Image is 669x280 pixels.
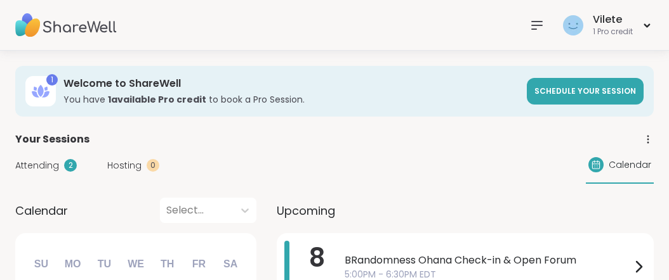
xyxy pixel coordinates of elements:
[277,202,335,219] span: Upcoming
[309,240,325,276] span: 8
[185,250,213,278] div: Fr
[534,86,636,96] span: Schedule your session
[15,159,59,172] span: Attending
[58,250,86,278] div: Mo
[345,253,631,268] span: BRandomness Ohana Check-in & Open Forum
[216,250,244,278] div: Sa
[107,159,142,172] span: Hosting
[63,77,519,91] h3: Welcome to ShareWell
[154,250,182,278] div: Th
[563,15,583,35] img: Vilete
[46,74,58,86] div: 1
[108,93,206,106] b: 1 available Pro credit
[27,250,55,278] div: Su
[527,78,644,105] a: Schedule your session
[64,159,77,172] div: 2
[122,250,150,278] div: We
[63,93,519,106] h3: You have to book a Pro Session.
[147,159,159,172] div: 0
[15,3,117,48] img: ShareWell Nav Logo
[593,27,633,37] div: 1 Pro credit
[593,13,633,27] div: Vilete
[15,132,89,147] span: Your Sessions
[90,250,118,278] div: Tu
[609,158,651,172] span: Calendar
[15,202,68,219] span: Calendar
